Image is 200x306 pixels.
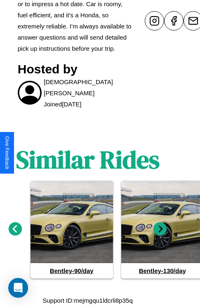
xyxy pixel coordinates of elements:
[18,62,132,76] h3: Hosted by
[31,181,113,278] a: Bentley-90/day
[42,295,132,306] p: Support ID: mejmgqu1ldcrli8p35q
[4,136,10,169] div: Give Feedback
[8,278,28,298] div: Open Intercom Messenger
[16,143,160,177] h1: Similar Rides
[31,263,113,278] h4: Bentley - 90 /day
[44,99,81,110] p: Joined [DATE]
[44,76,132,99] p: [DEMOGRAPHIC_DATA] [PERSON_NAME]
